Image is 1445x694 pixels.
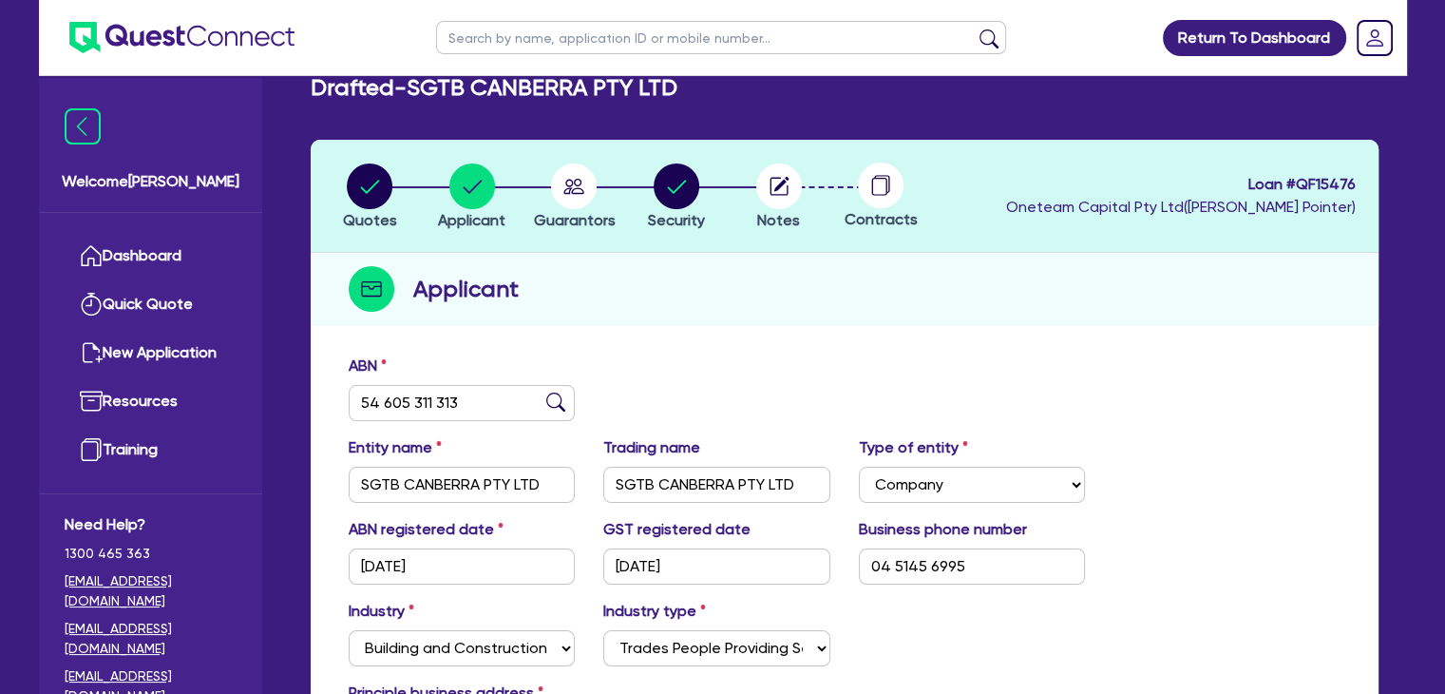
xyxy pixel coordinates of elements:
label: Industry [349,600,414,623]
input: DD / MM / YYYY [603,549,830,585]
h2: Applicant [413,272,519,306]
span: Notes [757,211,800,229]
label: Entity name [349,436,442,459]
img: step-icon [349,266,394,312]
span: Guarantors [533,211,615,229]
a: [EMAIL_ADDRESS][DOMAIN_NAME] [65,619,237,659]
a: Quick Quote [65,280,237,329]
a: New Application [65,329,237,377]
img: icon-menu-close [65,108,101,145]
img: abn-lookup icon [546,393,565,412]
label: Business phone number [859,518,1027,541]
a: Return To Dashboard [1163,20,1346,56]
span: Quotes [343,211,397,229]
span: Loan # QF15476 [1006,173,1356,196]
span: Security [648,211,705,229]
button: Guarantors [532,163,616,233]
label: ABN [349,355,387,377]
img: quick-quote [80,293,103,316]
label: Industry type [603,600,706,623]
span: Contracts [845,210,918,228]
img: training [80,438,103,461]
span: 1300 465 363 [65,544,237,564]
img: quest-connect-logo-blue [69,22,295,53]
label: ABN registered date [349,518,504,541]
a: Dashboard [65,232,237,280]
a: Training [65,426,237,474]
button: Quotes [342,163,398,233]
span: Oneteam Capital Pty Ltd ( [PERSON_NAME] Pointer ) [1006,198,1356,216]
span: Welcome [PERSON_NAME] [62,170,239,193]
label: GST registered date [603,518,751,541]
label: Type of entity [859,436,968,459]
span: Applicant [438,211,505,229]
img: new-application [80,341,103,364]
img: resources [80,390,103,413]
a: [EMAIL_ADDRESS][DOMAIN_NAME] [65,571,237,611]
button: Applicant [437,163,506,233]
a: Dropdown toggle [1350,13,1399,63]
button: Security [647,163,706,233]
a: Resources [65,377,237,426]
button: Notes [755,163,803,233]
input: Search by name, application ID or mobile number... [436,21,1006,54]
input: DD / MM / YYYY [349,549,576,585]
label: Trading name [603,436,700,459]
h2: Drafted - SGTB CANBERRA PTY LTD [311,74,677,102]
span: Need Help? [65,513,237,536]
